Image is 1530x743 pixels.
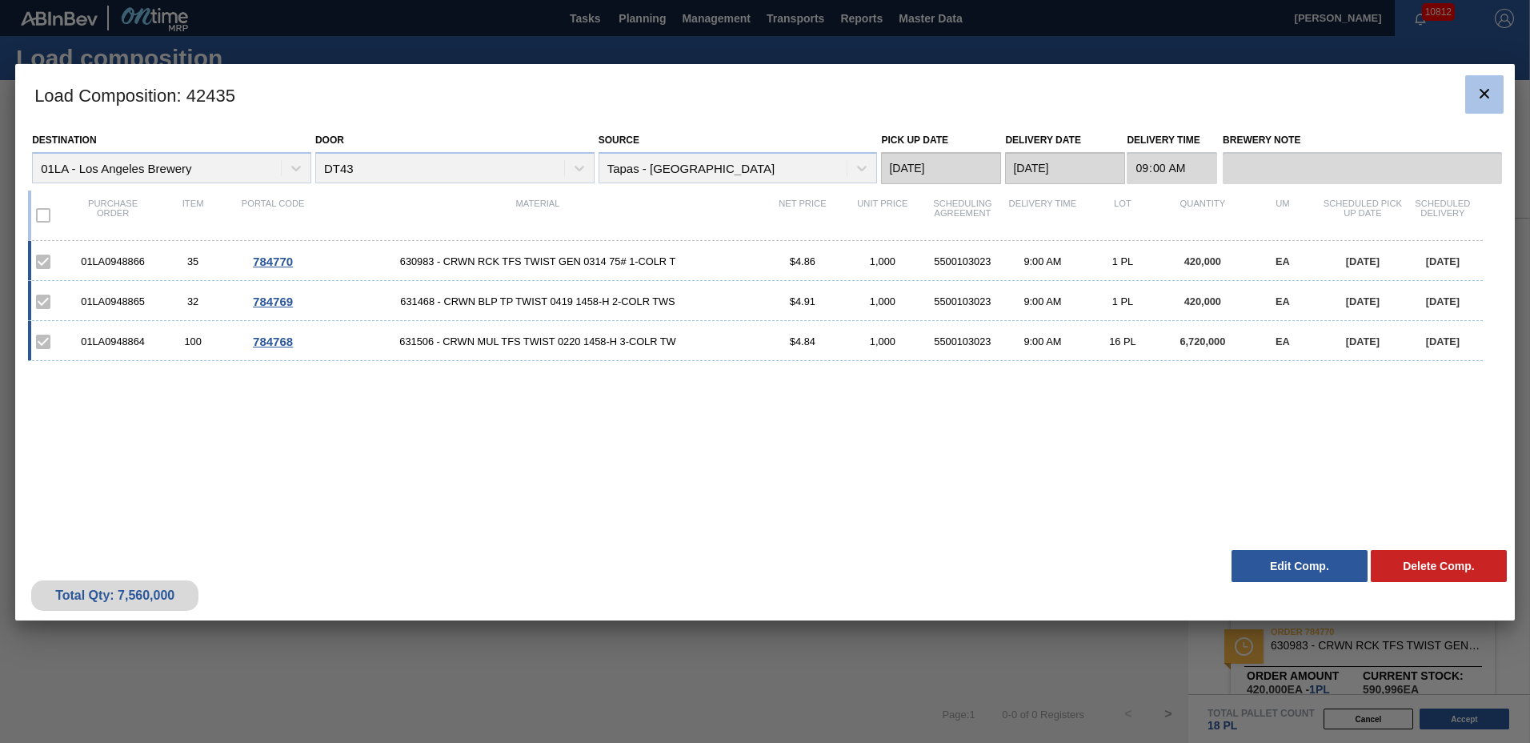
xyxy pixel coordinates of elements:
div: Go to Order [233,255,313,268]
div: 5500103023 [923,295,1003,307]
label: Pick up Date [881,135,948,146]
div: Purchase order [73,199,153,232]
span: EA [1276,255,1290,267]
div: Scheduling Agreement [923,199,1003,232]
span: 631506 - CRWN MUL TFS TWIST 0220 1458-H 3-COLR TW [313,335,763,347]
div: 01LA0948866 [73,255,153,267]
div: Scheduled Pick up Date [1323,199,1403,232]
span: EA [1276,295,1290,307]
span: [DATE] [1346,335,1380,347]
span: [DATE] [1346,255,1380,267]
label: Brewery Note [1223,129,1502,152]
div: 9:00 AM [1003,255,1083,267]
span: 6,720,000 [1180,335,1225,347]
div: Go to Order [233,335,313,348]
div: 1 PL [1083,255,1163,267]
label: Delivery Date [1005,135,1080,146]
label: Source [599,135,639,146]
div: Net Price [763,199,843,232]
div: $4.91 [763,295,843,307]
input: mm/dd/yyyy [881,152,1001,184]
div: Delivery Time [1003,199,1083,232]
div: Total Qty: 7,560,000 [43,588,186,603]
div: 9:00 AM [1003,295,1083,307]
div: 5500103023 [923,255,1003,267]
label: Delivery Time [1127,129,1217,152]
div: Material [313,199,763,232]
div: 100 [153,335,233,347]
label: Destination [32,135,96,146]
div: Go to Order [233,295,313,308]
div: 1,000 [843,255,923,267]
div: UM [1243,199,1323,232]
div: Item [153,199,233,232]
div: $4.84 [763,335,843,347]
div: 16 PL [1083,335,1163,347]
div: $4.86 [763,255,843,267]
div: 1,000 [843,295,923,307]
button: Edit Comp. [1232,550,1368,582]
div: 01LA0948865 [73,295,153,307]
div: 35 [153,255,233,267]
span: 630983 - CRWN RCK TFS TWIST GEN 0314 75# 1-COLR T [313,255,763,267]
button: Delete Comp. [1371,550,1507,582]
div: 1,000 [843,335,923,347]
div: Quantity [1163,199,1243,232]
span: 420,000 [1184,295,1221,307]
div: 01LA0948864 [73,335,153,347]
span: [DATE] [1426,335,1460,347]
div: Lot [1083,199,1163,232]
div: Scheduled Delivery [1403,199,1483,232]
span: 784768 [253,335,293,348]
div: 9:00 AM [1003,335,1083,347]
div: Unit Price [843,199,923,232]
span: [DATE] [1426,255,1460,267]
span: 631468 - CRWN BLP TP TWIST 0419 1458-H 2-COLR TWS [313,295,763,307]
span: EA [1276,335,1290,347]
input: mm/dd/yyyy [1005,152,1125,184]
label: Door [315,135,344,146]
span: 784770 [253,255,293,268]
span: 420,000 [1184,255,1221,267]
span: 784769 [253,295,293,308]
h3: Load Composition : 42435 [15,64,1515,125]
div: 32 [153,295,233,307]
span: [DATE] [1426,295,1460,307]
div: 5500103023 [923,335,1003,347]
div: 1 PL [1083,295,1163,307]
div: Portal code [233,199,313,232]
span: [DATE] [1346,295,1380,307]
